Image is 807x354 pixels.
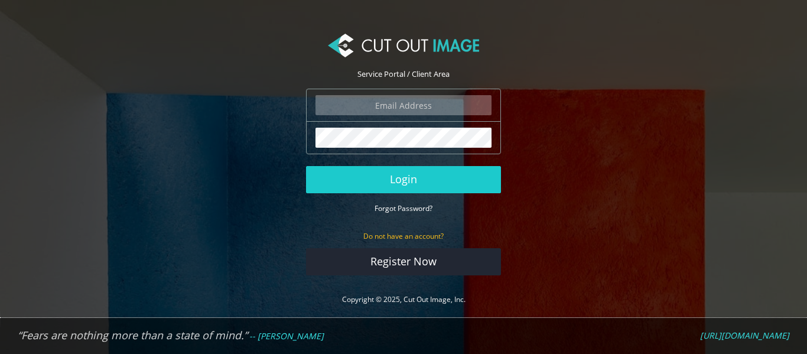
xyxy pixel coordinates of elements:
[249,330,324,342] em: -- [PERSON_NAME]
[363,231,444,241] small: Do not have an account?
[342,294,466,304] a: Copyright © 2025, Cut Out Image, Inc.
[357,69,450,79] span: Service Portal / Client Area
[328,34,479,57] img: Cut Out Image
[18,328,248,342] em: “Fears are nothing more than a state of mind.”
[375,203,432,213] a: Forgot Password?
[315,95,492,115] input: Email Address
[306,248,501,275] a: Register Now
[306,166,501,193] button: Login
[700,330,789,341] a: [URL][DOMAIN_NAME]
